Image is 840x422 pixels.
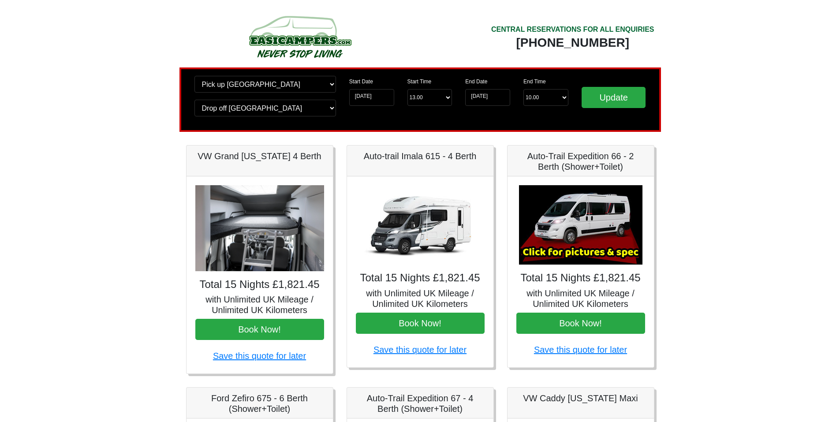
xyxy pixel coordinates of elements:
[516,288,645,309] h5: with Unlimited UK Mileage / Unlimited UK Kilometers
[358,185,482,265] img: Auto-trail Imala 615 - 4 Berth
[356,151,485,161] h5: Auto-trail Imala 615 - 4 Berth
[195,393,324,414] h5: Ford Zefiro 675 - 6 Berth (Shower+Toilet)
[349,78,373,86] label: Start Date
[523,78,546,86] label: End Time
[195,319,324,340] button: Book Now!
[356,288,485,309] h5: with Unlimited UK Mileage / Unlimited UK Kilometers
[195,278,324,291] h4: Total 15 Nights £1,821.45
[195,185,324,271] img: VW Grand California 4 Berth
[516,151,645,172] h5: Auto-Trail Expedition 66 - 2 Berth (Shower+Toilet)
[516,313,645,334] button: Book Now!
[491,35,654,51] div: [PHONE_NUMBER]
[373,345,467,355] a: Save this quote for later
[516,393,645,403] h5: VW Caddy [US_STATE] Maxi
[356,393,485,414] h5: Auto-Trail Expedition 67 - 4 Berth (Shower+Toilet)
[356,313,485,334] button: Book Now!
[534,345,627,355] a: Save this quote for later
[491,24,654,35] div: CENTRAL RESERVATIONS FOR ALL ENQUIRIES
[516,272,645,284] h4: Total 15 Nights £1,821.45
[465,78,487,86] label: End Date
[349,89,394,106] input: Start Date
[195,151,324,161] h5: VW Grand [US_STATE] 4 Berth
[582,87,646,108] input: Update
[519,185,642,265] img: Auto-Trail Expedition 66 - 2 Berth (Shower+Toilet)
[407,78,432,86] label: Start Time
[465,89,510,106] input: Return Date
[356,272,485,284] h4: Total 15 Nights £1,821.45
[213,351,306,361] a: Save this quote for later
[216,12,384,61] img: campers-checkout-logo.png
[195,294,324,315] h5: with Unlimited UK Mileage / Unlimited UK Kilometers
